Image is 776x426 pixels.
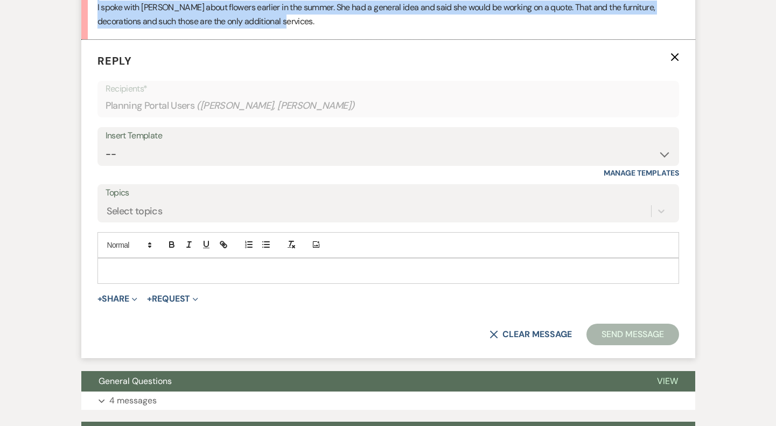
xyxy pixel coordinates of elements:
[97,295,138,303] button: Share
[640,371,695,392] button: View
[109,394,157,408] p: 4 messages
[99,375,172,387] span: General Questions
[81,392,695,410] button: 4 messages
[604,168,679,178] a: Manage Templates
[586,324,679,345] button: Send Message
[490,330,571,339] button: Clear message
[107,204,163,218] div: Select topics
[106,95,671,116] div: Planning Portal Users
[197,99,355,113] span: ( [PERSON_NAME], [PERSON_NAME] )
[97,1,679,28] p: I spoke with [PERSON_NAME] about flowers earlier in the summer. She had a general idea and said s...
[97,295,102,303] span: +
[81,371,640,392] button: General Questions
[106,185,671,201] label: Topics
[657,375,678,387] span: View
[97,54,132,68] span: Reply
[106,82,671,96] p: Recipients*
[147,295,198,303] button: Request
[147,295,152,303] span: +
[106,128,671,144] div: Insert Template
